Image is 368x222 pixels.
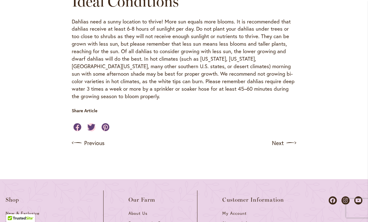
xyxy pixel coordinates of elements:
[72,138,82,148] img: arrow icon
[6,197,19,203] span: Shop
[72,108,106,114] p: Share Article
[354,196,362,204] a: Dahlias on Youtube
[286,138,296,148] img: arrow icon
[329,196,337,204] a: Dahlias on Facebook
[101,123,109,131] a: Share on Pinterest
[72,18,296,100] p: Dahlias need a sunny location to thrive! More sun equals more blooms. It is recommended that dahl...
[72,138,104,148] a: Previous
[222,197,284,203] span: Customer Information
[73,123,81,131] a: Share on Facebook
[272,138,296,148] a: Next
[128,197,155,203] span: Our Farm
[87,123,95,131] a: Share on Twitter
[341,196,350,204] a: Dahlias on Instagram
